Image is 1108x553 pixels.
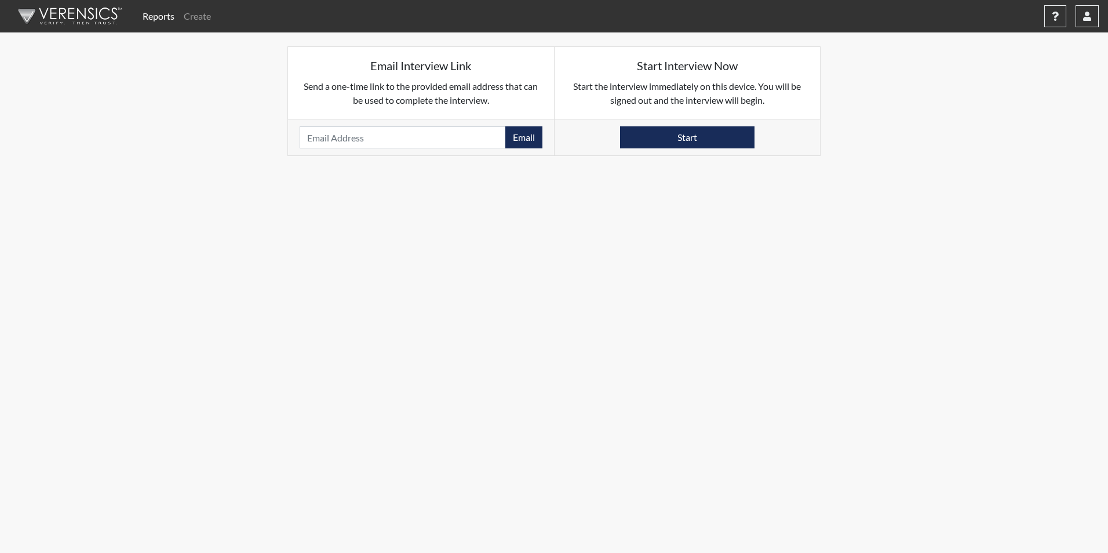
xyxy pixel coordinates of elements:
[566,79,809,107] p: Start the interview immediately on this device. You will be signed out and the interview will begin.
[505,126,542,148] button: Email
[566,59,809,72] h5: Start Interview Now
[179,5,216,28] a: Create
[138,5,179,28] a: Reports
[620,126,755,148] button: Start
[300,126,506,148] input: Email Address
[300,79,542,107] p: Send a one-time link to the provided email address that can be used to complete the interview.
[300,59,542,72] h5: Email Interview Link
